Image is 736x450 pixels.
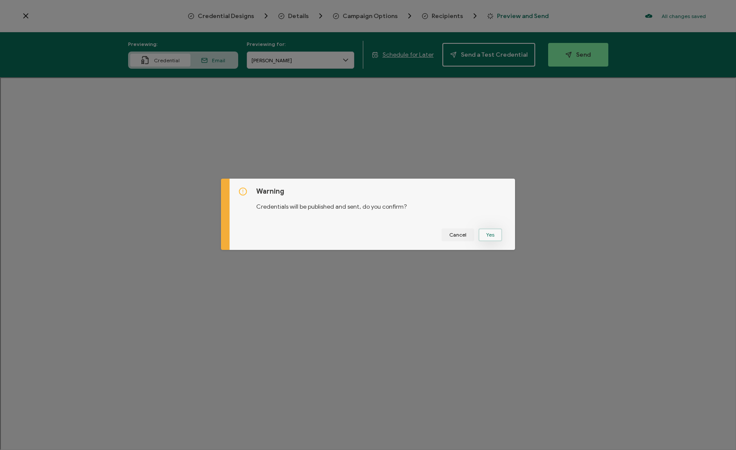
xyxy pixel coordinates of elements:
span: Cancel [449,232,466,237]
p: Credentials will be published and sent, do you confirm? [256,196,507,211]
div: dialog [221,179,515,250]
button: Cancel [442,228,474,241]
h5: Warning [256,187,507,196]
iframe: Chat Widget [693,409,736,450]
button: Yes [478,228,502,241]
